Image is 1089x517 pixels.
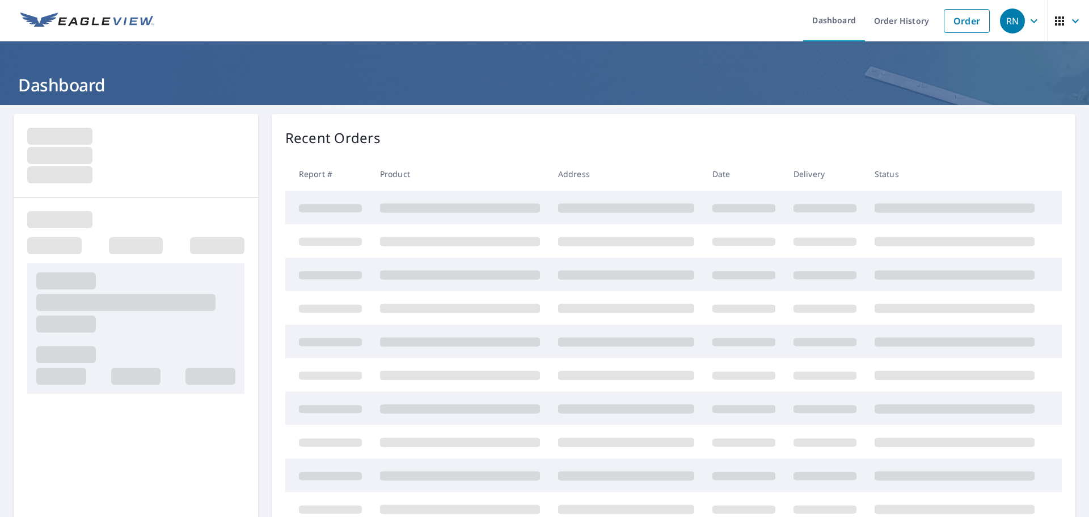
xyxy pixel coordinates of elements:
[14,73,1075,96] h1: Dashboard
[1000,9,1025,33] div: RN
[20,12,154,30] img: EV Logo
[285,157,371,191] th: Report #
[285,128,381,148] p: Recent Orders
[784,157,866,191] th: Delivery
[944,9,990,33] a: Order
[371,157,549,191] th: Product
[549,157,703,191] th: Address
[703,157,784,191] th: Date
[866,157,1044,191] th: Status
